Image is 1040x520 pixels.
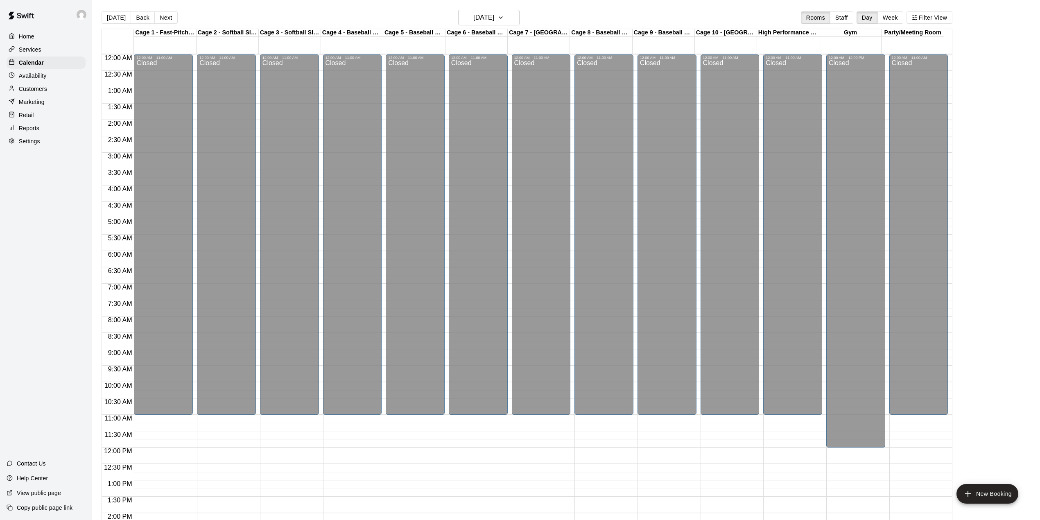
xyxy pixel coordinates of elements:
[508,29,570,37] div: Cage 7 - [GEOGRAPHIC_DATA]
[7,70,86,82] div: Availability
[17,474,48,482] p: Help Center
[458,10,520,25] button: [DATE]
[819,29,882,37] div: Gym
[703,56,757,60] div: 12:00 AM – 11:00 AM
[106,349,134,356] span: 9:00 AM
[321,29,383,37] div: Cage 4 - Baseball Pitching Machine
[638,54,696,415] div: 12:00 AM – 11:00 AM: Closed
[570,29,632,37] div: Cage 8 - Baseball Pitching Machine
[829,60,883,450] div: Closed
[766,60,820,418] div: Closed
[134,54,193,415] div: 12:00 AM – 11:00 AM: Closed
[907,11,952,24] button: Filter View
[102,11,131,24] button: [DATE]
[7,43,86,56] a: Services
[197,29,259,37] div: Cage 2 - Softball Slo-pitch Iron [PERSON_NAME] & Hack Attack Baseball Pitching Machine
[383,29,445,37] div: Cage 5 - Baseball Pitching Machine
[106,300,134,307] span: 7:30 AM
[386,54,445,415] div: 12:00 AM – 11:00 AM: Closed
[106,185,134,192] span: 4:00 AM
[577,60,631,418] div: Closed
[136,56,190,60] div: 12:00 AM – 11:00 AM
[106,104,134,111] span: 1:30 AM
[106,284,134,291] span: 7:00 AM
[514,60,568,418] div: Closed
[451,60,505,418] div: Closed
[106,120,134,127] span: 2:00 AM
[106,153,134,160] span: 3:00 AM
[633,29,695,37] div: Cage 9 - Baseball Pitching Machine / [GEOGRAPHIC_DATA]
[857,11,878,24] button: Day
[199,60,253,418] div: Closed
[106,497,134,504] span: 1:30 PM
[388,56,442,60] div: 12:00 AM – 11:00 AM
[892,60,946,418] div: Closed
[19,124,39,132] p: Reports
[262,56,317,60] div: 12:00 AM – 11:00 AM
[7,96,86,108] a: Marketing
[703,60,757,418] div: Closed
[106,267,134,274] span: 6:30 AM
[7,122,86,134] a: Reports
[17,489,61,497] p: View public page
[262,60,317,418] div: Closed
[695,29,757,37] div: Cage 10 - [GEOGRAPHIC_DATA]
[134,29,196,37] div: Cage 1 - Fast-Pitch Machine and Automatic Baseball Hack Attack Pitching Machine
[17,459,46,468] p: Contact Us
[197,54,256,415] div: 12:00 AM – 11:00 AM: Closed
[882,29,944,37] div: Party/Meeting Room
[102,71,134,78] span: 12:30 AM
[106,251,134,258] span: 6:00 AM
[7,135,86,147] a: Settings
[106,317,134,323] span: 8:00 AM
[154,11,177,24] button: Next
[19,111,34,119] p: Retail
[19,98,45,106] p: Marketing
[106,333,134,340] span: 8:30 AM
[829,56,883,60] div: 12:00 AM – 12:00 PM
[451,56,505,60] div: 12:00 AM – 11:00 AM
[19,85,47,93] p: Customers
[889,54,948,415] div: 12:00 AM – 11:00 AM: Closed
[766,56,820,60] div: 12:00 AM – 11:00 AM
[19,72,47,80] p: Availability
[512,54,571,415] div: 12:00 AM – 11:00 AM: Closed
[473,12,494,23] h6: [DATE]
[131,11,155,24] button: Back
[7,83,86,95] a: Customers
[7,109,86,121] a: Retail
[830,11,853,24] button: Staff
[388,60,442,418] div: Closed
[260,54,319,415] div: 12:00 AM – 11:00 AM: Closed
[102,398,134,405] span: 10:30 AM
[449,54,508,415] div: 12:00 AM – 11:00 AM: Closed
[445,29,508,37] div: Cage 6 - Baseball Pitching Machine
[102,464,134,471] span: 12:30 PM
[19,137,40,145] p: Settings
[701,54,760,415] div: 12:00 AM – 11:00 AM: Closed
[877,11,903,24] button: Week
[19,45,41,54] p: Services
[826,54,885,448] div: 12:00 AM – 12:00 PM: Closed
[259,29,321,37] div: Cage 3 - Softball Slo-pitch Iron [PERSON_NAME] & Baseball Pitching Machine
[326,56,380,60] div: 12:00 AM – 11:00 AM
[136,60,190,418] div: Closed
[75,7,92,23] div: Joe Florio
[106,202,134,209] span: 4:30 AM
[757,29,819,37] div: High Performance Lane
[323,54,382,415] div: 12:00 AM – 11:00 AM: Closed
[574,54,633,415] div: 12:00 AM – 11:00 AM: Closed
[102,382,134,389] span: 10:00 AM
[106,169,134,176] span: 3:30 AM
[7,30,86,43] a: Home
[106,235,134,242] span: 5:30 AM
[199,56,253,60] div: 12:00 AM – 11:00 AM
[106,366,134,373] span: 9:30 AM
